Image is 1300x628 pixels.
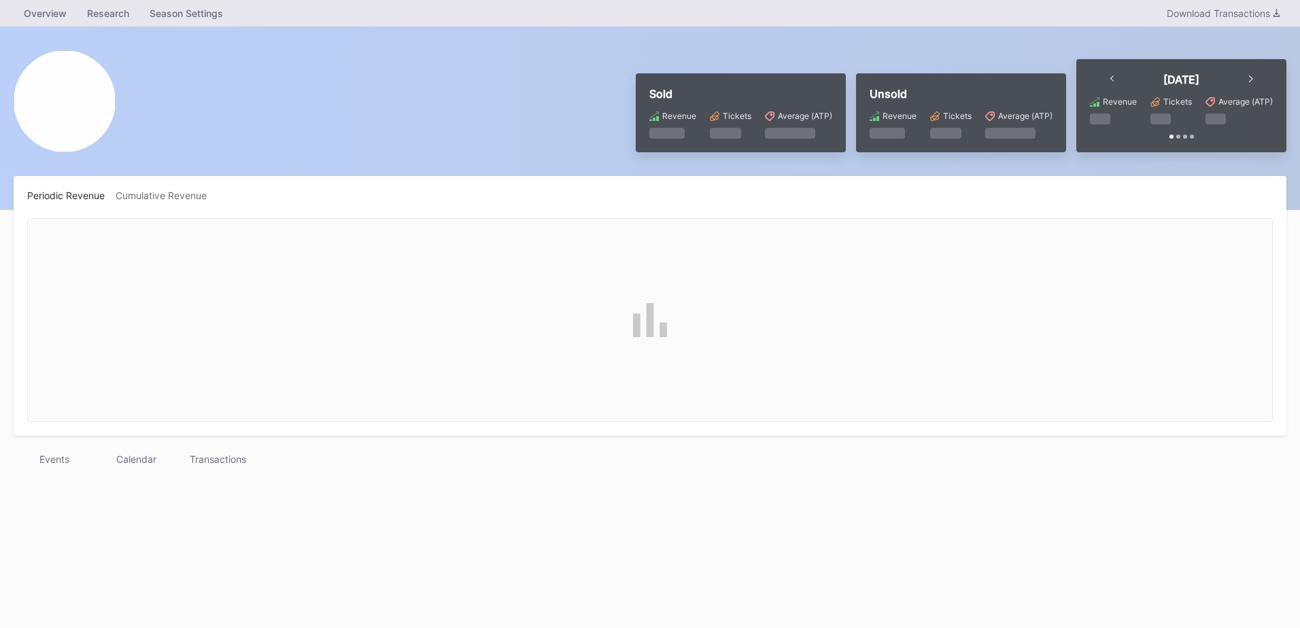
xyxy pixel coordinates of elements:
div: Average (ATP) [778,111,832,121]
div: Average (ATP) [1218,97,1273,107]
div: [DATE] [1163,73,1199,86]
div: Tickets [943,111,972,121]
div: Cumulative Revenue [116,190,218,201]
div: Download Transactions [1167,7,1280,19]
div: Calendar [95,449,177,469]
div: Average (ATP) [998,111,1053,121]
div: Tickets [1163,97,1192,107]
div: Unsold [870,87,1053,101]
div: Sold [649,87,832,101]
div: Periodic Revenue [27,190,116,201]
div: Revenue [1103,97,1137,107]
a: Research [77,3,139,23]
button: Download Transactions [1160,4,1286,22]
div: Tickets [723,111,751,121]
div: Events [14,449,95,469]
a: Overview [14,3,77,23]
div: Revenue [883,111,917,121]
div: Transactions [177,449,258,469]
div: Revenue [662,111,696,121]
a: Season Settings [139,3,233,23]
